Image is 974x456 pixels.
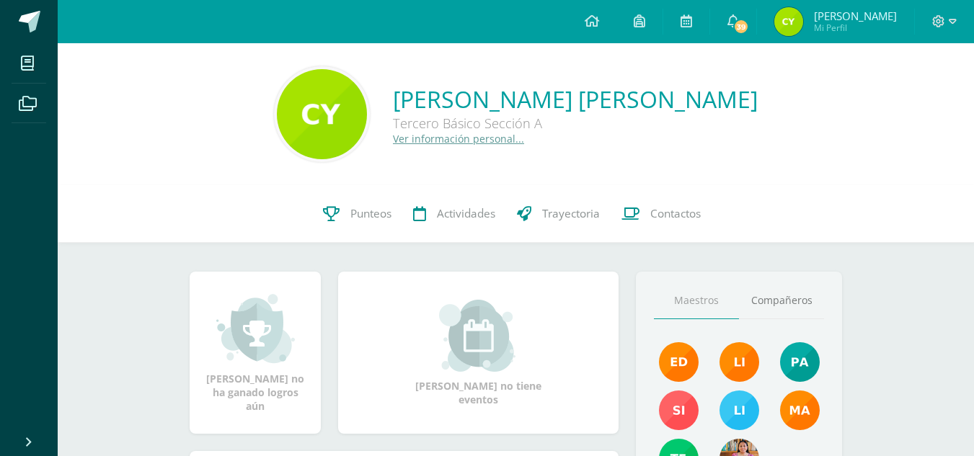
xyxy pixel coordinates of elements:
[542,206,600,221] span: Trayectoria
[720,390,759,430] img: 93ccdf12d55837f49f350ac5ca2a40a5.png
[814,9,897,23] span: [PERSON_NAME]
[654,282,739,319] a: Maestros
[204,292,306,413] div: [PERSON_NAME] no ha ganado logros aún
[774,7,803,36] img: 9221ccec0b9c13a6522550b27c560307.png
[402,185,506,243] a: Actividades
[814,22,897,34] span: Mi Perfil
[393,132,524,146] a: Ver información personal...
[739,282,824,319] a: Compañeros
[277,69,367,159] img: 444653cd6ea365fbf71c70a6163eb421.png
[407,300,551,406] div: [PERSON_NAME] no tiene eventos
[439,300,518,372] img: event_small.png
[393,84,758,115] a: [PERSON_NAME] [PERSON_NAME]
[611,185,712,243] a: Contactos
[437,206,495,221] span: Actividades
[650,206,701,221] span: Contactos
[312,185,402,243] a: Punteos
[733,19,749,35] span: 39
[780,390,820,430] img: 560278503d4ca08c21e9c7cd40ba0529.png
[659,342,699,382] img: f40e456500941b1b33f0807dd74ea5cf.png
[393,115,758,132] div: Tercero Básico Sección A
[659,390,699,430] img: f1876bea0eda9ed609c3471a3207beac.png
[506,185,611,243] a: Trayectoria
[350,206,391,221] span: Punteos
[780,342,820,382] img: 40c28ce654064086a0d3fb3093eec86e.png
[216,292,295,365] img: achievement_small.png
[720,342,759,382] img: cefb4344c5418beef7f7b4a6cc3e812c.png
